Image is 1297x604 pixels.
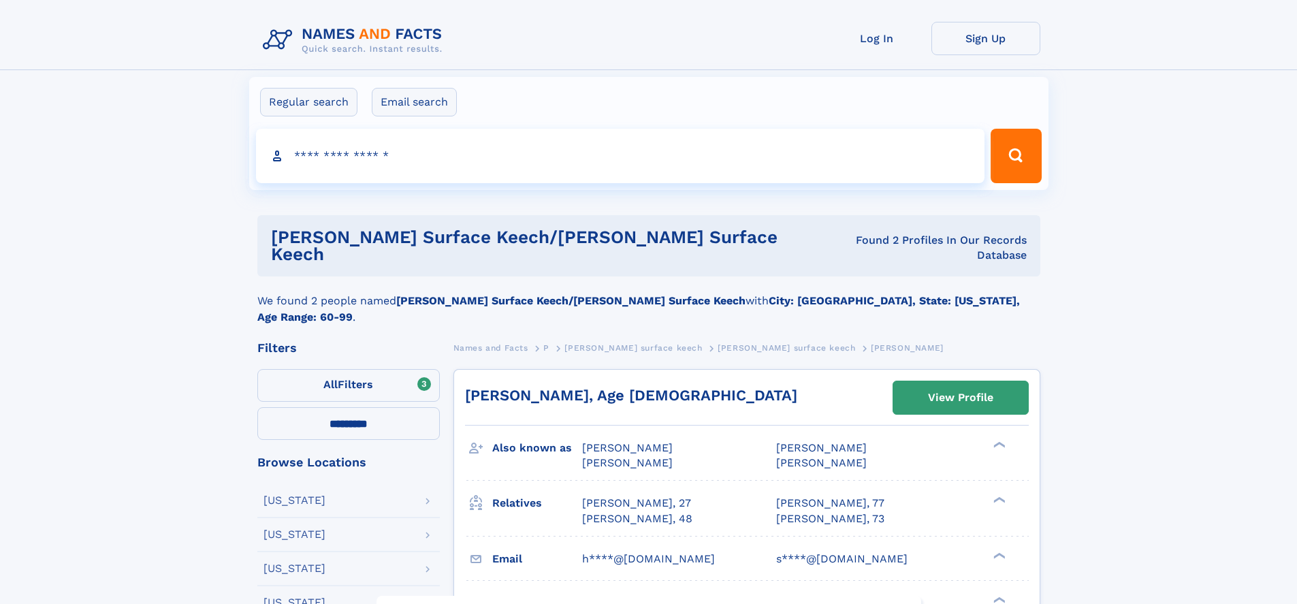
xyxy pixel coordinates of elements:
div: Found 2 Profiles In Our Records Database [812,233,1026,263]
h3: Relatives [492,492,582,515]
a: Names and Facts [453,339,528,356]
div: ❯ [990,441,1006,449]
img: Logo Names and Facts [257,22,453,59]
a: [PERSON_NAME], 77 [776,496,884,511]
div: [US_STATE] [263,495,325,506]
div: [US_STATE] [263,529,325,540]
a: P [543,339,549,356]
a: [PERSON_NAME], 73 [776,511,884,526]
a: Sign Up [931,22,1040,55]
div: Filters [257,342,440,354]
span: [PERSON_NAME] [582,441,673,454]
span: [PERSON_NAME] surface keech [564,343,702,353]
button: Search Button [991,129,1041,183]
span: [PERSON_NAME] [871,343,944,353]
a: Log In [822,22,931,55]
a: [PERSON_NAME], 48 [582,511,692,526]
span: [PERSON_NAME] [582,456,673,469]
div: We found 2 people named with . [257,276,1040,325]
label: Regular search [260,88,357,116]
div: View Profile [928,382,993,413]
label: Email search [372,88,457,116]
h3: Email [492,547,582,571]
div: Browse Locations [257,456,440,468]
label: Filters [257,369,440,402]
a: View Profile [893,381,1028,414]
h3: Also known as [492,436,582,460]
a: [PERSON_NAME], 27 [582,496,691,511]
b: [PERSON_NAME] Surface Keech/[PERSON_NAME] Surface Keech [396,294,746,307]
span: All [323,378,338,391]
span: [PERSON_NAME] [776,456,867,469]
b: City: [GEOGRAPHIC_DATA], State: [US_STATE], Age Range: 60-99 [257,294,1020,323]
span: P [543,343,549,353]
span: [PERSON_NAME] surface keech [718,343,855,353]
a: [PERSON_NAME], Age [DEMOGRAPHIC_DATA] [465,387,797,404]
input: search input [256,129,985,183]
h1: [PERSON_NAME] surface keech/[PERSON_NAME] surface keech [271,229,812,263]
div: ❯ [990,496,1006,505]
span: [PERSON_NAME] [776,441,867,454]
a: [PERSON_NAME] surface keech [564,339,702,356]
div: [US_STATE] [263,563,325,574]
div: ❯ [990,595,1006,604]
a: [PERSON_NAME] surface keech [718,339,855,356]
div: ❯ [990,551,1006,560]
